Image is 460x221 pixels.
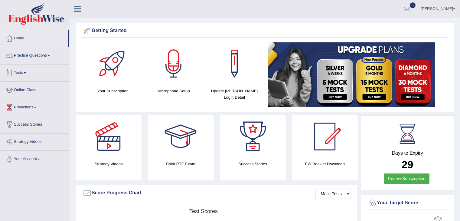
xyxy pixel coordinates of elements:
h4: Microphone Setup [146,88,201,94]
a: Renew Subscription [384,173,429,184]
a: Strategy Videos [0,134,69,149]
tspan: Test scores [189,208,218,214]
div: Getting Started [83,26,447,35]
h4: EW Booklet Download [292,161,358,167]
span: 0 [410,2,416,8]
div: Your Target Score [368,199,447,208]
a: Your Account [0,151,69,166]
h4: Success Stories [220,161,286,167]
h4: Strategy Videos [76,161,142,167]
a: Predictions [0,99,69,114]
div: Score Progress Chart [83,189,351,198]
h4: Days to Expiry [368,150,447,156]
h4: Book PTE Exam [148,161,214,167]
a: Success Stories [0,116,69,131]
h4: Update [PERSON_NAME] Login Detail [207,88,262,101]
a: Online Class [0,82,69,97]
a: Tests [0,64,69,80]
b: 29 [402,159,413,170]
h4: Your Subscription [86,88,140,94]
a: Practice Questions [0,47,69,62]
img: small5.jpg [268,42,435,107]
a: Home [0,30,68,45]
